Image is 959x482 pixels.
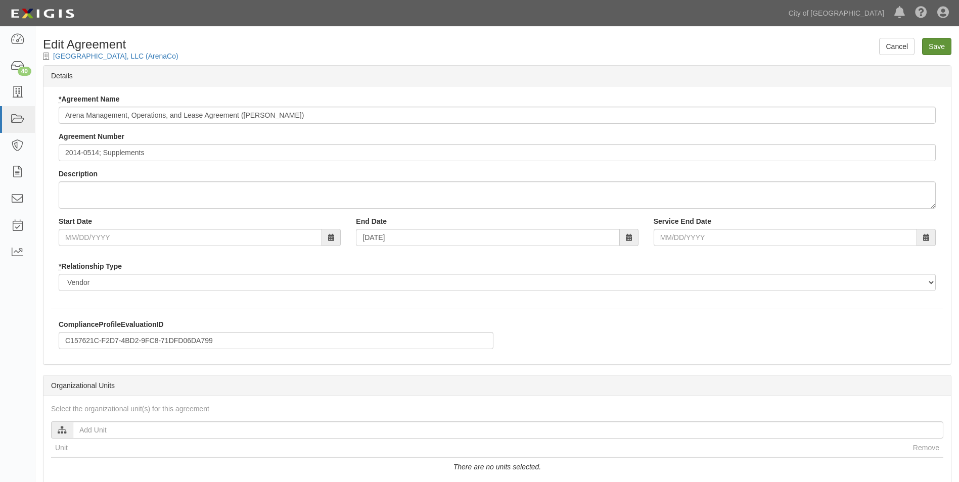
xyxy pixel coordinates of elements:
[922,38,951,55] input: Save
[654,229,917,246] input: MM/DD/YYYY
[43,38,951,51] h1: Edit Agreement
[356,216,387,226] label: End Date
[59,319,164,329] label: ComplianceProfileEvaluationID
[356,229,619,246] input: MM/DD/YYYY
[59,131,124,141] label: Agreement Number
[43,375,951,396] div: Organizational Units
[59,261,122,271] label: Relationship Type
[51,439,909,457] th: Unit
[879,38,915,55] a: Cancel
[8,5,77,23] img: logo-5460c22ac91f19d4615b14bd174203de0afe785f0fc80cf4dbbc73dc1793850b.png
[784,3,889,23] a: City of [GEOGRAPHIC_DATA]
[53,52,178,60] a: [GEOGRAPHIC_DATA], LLC (ArenaCo)
[43,66,951,86] div: Details
[59,229,322,246] input: MM/DD/YYYY
[18,67,31,76] div: 40
[654,216,711,226] label: Service End Date
[43,404,951,414] div: Select the organizational unit(s) for this agreement
[59,169,98,179] label: Description
[915,7,927,19] i: Help Center - Complianz
[59,95,61,103] abbr: required
[453,463,541,471] i: There are no units selected.
[59,216,92,226] label: Start Date
[73,421,943,439] input: Add Unit
[59,262,61,270] abbr: required
[909,439,943,457] th: Remove
[59,94,120,104] label: Agreement Name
